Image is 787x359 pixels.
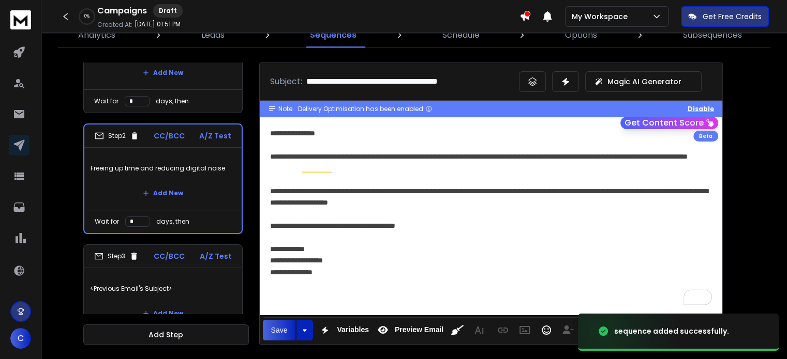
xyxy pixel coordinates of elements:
[94,97,118,105] p: Wait for
[83,324,249,345] button: Add Step
[681,6,769,27] button: Get Free Credits
[688,105,714,113] button: Disable
[469,320,489,340] button: More Text
[703,11,762,22] p: Get Free Credits
[78,29,115,41] p: Analytics
[607,76,681,87] p: Magic AI Generator
[83,244,243,331] li: Step3CC/BCCA/Z Test<Previous Email's Subject>Add New
[83,123,243,234] li: Step2CC/BCCA/Z TestFreeing up time and reducing digital noiseAdd NewWait fordays, then
[135,63,191,83] button: Add New
[310,29,357,41] p: Sequences
[515,320,534,340] button: Insert Image (Ctrl+P)
[95,217,119,226] p: Wait for
[298,105,433,113] div: Delivery Optimisation has been enabled
[693,131,718,142] div: Beta
[620,117,718,129] button: Get Content Score
[10,10,31,29] img: logo
[94,252,139,261] div: Step 3
[278,105,294,113] span: Note:
[200,251,232,261] p: A/Z Test
[373,320,446,340] button: Preview Email
[153,4,183,18] div: Draft
[90,274,236,303] p: <Previous Email's Subject>
[393,325,446,334] span: Preview Email
[195,23,231,48] a: Leads
[270,75,302,88] p: Subject:
[91,154,235,183] p: Freeing up time and reducing digital noise
[10,328,31,349] button: C
[315,320,371,340] button: Variables
[156,97,189,105] p: days, then
[304,23,363,48] a: Sequences
[558,320,578,340] button: Insert Unsubscribe Link
[448,320,467,340] button: Clean HTML
[97,5,147,17] h1: Campaigns
[201,29,225,41] p: Leads
[260,117,722,315] div: To enrich screen reader interactions, please activate Accessibility in Grammarly extension settings
[95,131,139,141] div: Step 2
[84,13,90,20] p: 0 %
[135,183,191,204] button: Add New
[154,251,185,261] p: CC/BCC
[493,320,513,340] button: Insert Link (Ctrl+K)
[442,29,480,41] p: Schedule
[154,131,185,141] p: CC/BCC
[97,21,132,29] p: Created At:
[135,303,191,324] button: Add New
[677,23,748,48] a: Subsequences
[156,217,189,226] p: days, then
[565,29,597,41] p: Options
[135,20,181,28] p: [DATE] 01:51 PM
[263,320,296,340] button: Save
[614,326,729,336] div: sequence added successfully.
[585,71,702,92] button: Magic AI Generator
[72,23,122,48] a: Analytics
[199,131,231,141] p: A/Z Test
[572,11,632,22] p: My Workspace
[683,29,742,41] p: Subsequences
[335,325,371,334] span: Variables
[559,23,603,48] a: Options
[537,320,556,340] button: Emoticons
[436,23,486,48] a: Schedule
